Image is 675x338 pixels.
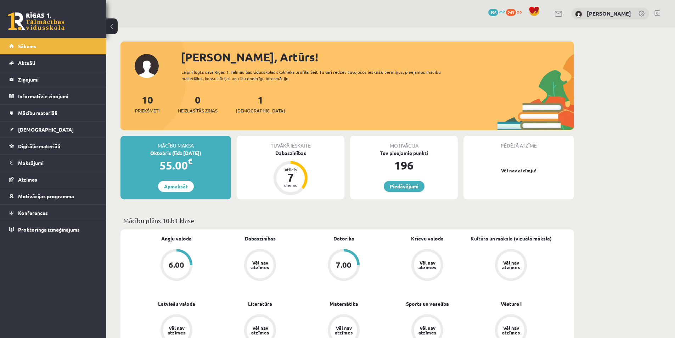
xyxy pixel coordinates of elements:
[350,157,458,174] div: 196
[336,261,351,269] div: 7.00
[506,9,516,16] span: 243
[161,235,192,242] a: Angļu valoda
[18,193,74,199] span: Motivācijas programma
[506,9,525,15] a: 243 xp
[384,181,424,192] a: Piedāvājumi
[9,171,97,188] a: Atzīmes
[18,43,36,49] span: Sākums
[517,9,522,15] span: xp
[18,71,97,88] legend: Ziņojumi
[188,156,192,166] span: €
[8,12,64,30] a: Rīgas 1. Tālmācības vidusskola
[181,69,454,82] div: Laipni lūgts savā Rīgas 1. Tālmācības vidusskolas skolnieka profilā. Šeit Tu vari redzēt tuvojošo...
[236,107,285,114] span: [DEMOGRAPHIC_DATA]
[9,55,97,71] a: Aktuāli
[18,126,74,133] span: [DEMOGRAPHIC_DATA]
[135,249,218,282] a: 6.00
[158,181,194,192] a: Apmaksāt
[501,300,522,307] a: Vēsture I
[411,235,444,242] a: Krievu valoda
[9,38,97,54] a: Sākums
[120,136,231,149] div: Mācību maksa
[417,260,437,270] div: Vēl nav atzīmes
[18,155,97,171] legend: Maksājumi
[386,249,469,282] a: Vēl nav atzīmes
[501,326,521,335] div: Vēl nav atzīmes
[9,71,97,88] a: Ziņojumi
[237,149,344,157] div: Dabaszinības
[120,149,231,157] div: Oktobris (līdz [DATE])
[178,107,218,114] span: Neizlasītās ziņas
[18,226,80,233] span: Proktoringa izmēģinājums
[463,136,574,149] div: Pēdējā atzīme
[501,260,521,270] div: Vēl nav atzīmes
[488,9,505,15] a: 196 mP
[330,300,358,307] a: Matemātika
[9,205,97,221] a: Konferences
[18,143,60,149] span: Digitālie materiāli
[471,235,552,242] a: Kultūra un māksla (vizuālā māksla)
[250,260,270,270] div: Vēl nav atzīmes
[237,149,344,196] a: Dabaszinības Atlicis 7 dienas
[350,149,458,157] div: Tev pieejamie punkti
[181,49,574,66] div: [PERSON_NAME], Artūrs!
[9,105,97,121] a: Mācību materiāli
[18,210,48,216] span: Konferences
[334,326,354,335] div: Vēl nav atzīmes
[120,157,231,174] div: 55.00
[178,93,218,114] a: 0Neizlasītās ziņas
[469,249,553,282] a: Vēl nav atzīmes
[406,300,449,307] a: Sports un veselība
[135,107,159,114] span: Priekšmeti
[9,138,97,154] a: Digitālie materiāli
[333,235,354,242] a: Datorika
[18,110,57,116] span: Mācību materiāli
[499,9,505,15] span: mP
[9,121,97,138] a: [DEMOGRAPHIC_DATA]
[302,249,386,282] a: 7.00
[135,93,159,114] a: 10Priekšmeti
[9,88,97,104] a: Informatīvie ziņojumi
[9,188,97,204] a: Motivācijas programma
[9,155,97,171] a: Maksājumi
[248,300,272,307] a: Literatūra
[18,88,97,104] legend: Informatīvie ziņojumi
[280,172,301,183] div: 7
[280,183,301,187] div: dienas
[245,235,276,242] a: Dabaszinības
[167,326,186,335] div: Vēl nav atzīmes
[488,9,498,16] span: 196
[236,93,285,114] a: 1[DEMOGRAPHIC_DATA]
[350,136,458,149] div: Motivācija
[467,167,570,174] p: Vēl nav atzīmju!
[123,216,571,225] p: Mācību plāns 10.b1 klase
[9,221,97,238] a: Proktoringa izmēģinājums
[237,136,344,149] div: Tuvākā ieskaite
[575,11,582,18] img: Artūrs Keinovskis
[18,60,35,66] span: Aktuāli
[169,261,184,269] div: 6.00
[18,176,37,183] span: Atzīmes
[417,326,437,335] div: Vēl nav atzīmes
[587,10,631,17] a: [PERSON_NAME]
[250,326,270,335] div: Vēl nav atzīmes
[280,167,301,172] div: Atlicis
[218,249,302,282] a: Vēl nav atzīmes
[158,300,195,307] a: Latviešu valoda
